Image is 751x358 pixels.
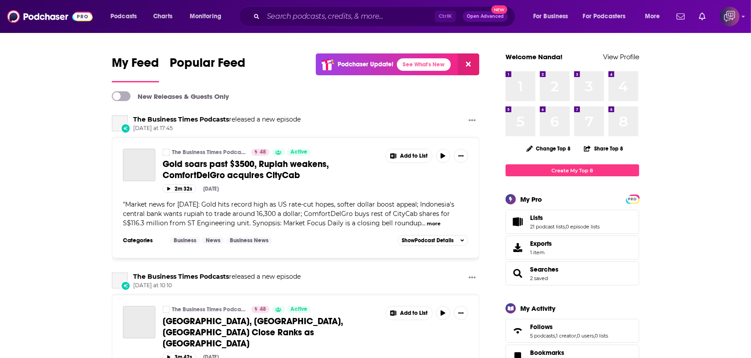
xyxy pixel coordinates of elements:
div: New Episode [121,281,131,291]
button: ShowPodcast Details [398,235,468,246]
a: 0 lists [595,333,608,339]
span: , [555,333,556,339]
span: Follows [506,319,639,343]
a: Follows [530,323,608,331]
a: Show notifications dropdown [673,9,688,24]
button: open menu [527,9,580,24]
a: The Business Times Podcasts [112,273,128,289]
span: Show Podcast Details [402,237,453,244]
span: Logged in as corioliscompany [720,7,739,26]
a: Business News [226,237,272,244]
a: Bookmarks [530,349,579,357]
div: Search podcasts, credits, & more... [247,6,524,27]
span: PRO [627,196,638,203]
a: 21 podcast lists [530,224,565,230]
a: News [202,237,224,244]
a: New Releases & Guests Only [112,91,229,101]
button: Change Top 8 [521,143,576,154]
button: Open AdvancedNew [463,11,508,22]
span: Exports [530,240,552,248]
a: The Business Times Podcasts [112,115,128,131]
a: The Business Times Podcasts [163,306,170,313]
a: 48 [251,149,269,156]
span: " [123,200,454,227]
span: For Podcasters [583,10,626,23]
a: The Business Times Podcasts [133,273,229,281]
div: [DATE] [203,186,219,192]
span: Active [290,148,307,157]
a: Lists [530,214,600,222]
button: Show More Button [454,306,468,320]
span: 1 item [530,249,552,256]
span: Popular Feed [170,55,245,76]
button: Show More Button [454,149,468,163]
a: The Business Times Podcasts [133,115,229,123]
span: [DATE] at 10:10 [133,282,301,289]
a: Welcome Nanda! [506,53,563,61]
button: Show More Button [465,273,479,284]
span: , [565,224,566,230]
a: 5 podcasts [530,333,555,339]
a: Show notifications dropdown [695,9,709,24]
a: The Business Times Podcasts [163,149,170,156]
span: Ctrl K [435,11,456,22]
a: PRO [627,195,638,202]
button: open menu [104,9,148,24]
a: Follows [509,325,527,337]
a: View Profile [603,53,639,61]
img: Podchaser - Follow, Share and Rate Podcasts [7,8,93,25]
button: 2m 32s [163,184,196,193]
h3: released a new episode [133,273,301,281]
a: See What's New [397,58,451,71]
span: , [576,333,577,339]
a: 2 saved [530,275,548,281]
span: Lists [506,210,639,234]
button: Show profile menu [720,7,739,26]
a: Exports [506,236,639,260]
p: Podchaser Update! [338,61,393,68]
div: My Pro [520,195,542,203]
button: open menu [639,9,671,24]
a: [GEOGRAPHIC_DATA], [GEOGRAPHIC_DATA], [GEOGRAPHIC_DATA] Close Ranks as [GEOGRAPHIC_DATA] [163,316,379,349]
div: My Activity [520,304,555,313]
a: Create My Top 8 [506,164,639,176]
input: Search podcasts, credits, & more... [263,9,435,24]
span: Bookmarks [530,349,564,357]
a: Searches [509,267,527,280]
span: 48 [260,148,266,157]
a: 1 creator [556,333,576,339]
span: For Business [533,10,568,23]
h3: released a new episode [133,115,301,124]
button: Show More Button [465,115,479,126]
a: 48 [251,306,269,313]
span: , [594,333,595,339]
button: more [427,220,441,228]
button: Show More Button [386,149,432,163]
span: ... [421,219,425,227]
span: Add to List [400,153,428,159]
button: Share Top 8 [584,140,624,157]
span: Active [290,305,307,314]
span: My Feed [112,55,159,76]
span: Open Advanced [467,14,504,19]
a: Business [170,237,200,244]
span: More [645,10,660,23]
span: Podcasts [110,10,137,23]
a: Popular Feed [170,55,245,82]
span: 48 [260,305,266,314]
span: Searches [506,261,639,285]
a: Lists [509,216,527,228]
a: The Business Times Podcasts [172,306,245,313]
a: Gold soars past $3500, Rupiah weakens, ComfortDelGro acquires CityCab [123,149,155,181]
img: User Profile [720,7,739,26]
a: Active [287,306,311,313]
span: Gold soars past $3500, Rupiah weakens, ComfortDelGro acquires CityCab [163,159,329,181]
div: New Episode [121,123,131,133]
span: Add to List [400,310,428,317]
a: Searches [530,265,559,273]
h3: Categories [123,237,163,244]
button: open menu [577,9,639,24]
a: My Feed [112,55,159,82]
